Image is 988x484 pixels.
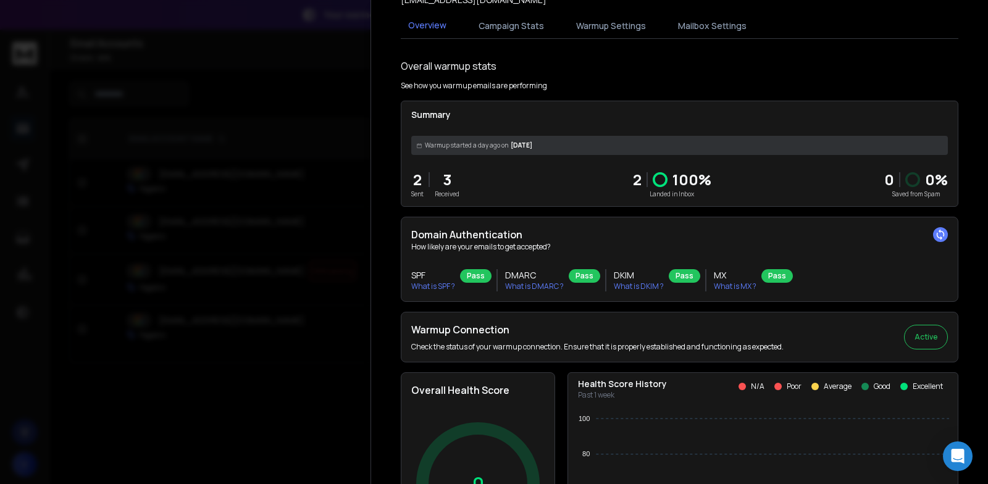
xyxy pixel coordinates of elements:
p: What is SPF ? [411,282,455,291]
p: Good [874,382,890,391]
p: What is MX ? [714,282,756,291]
p: N/A [751,382,764,391]
p: Landed in Inbox [633,190,711,199]
div: Open Intercom Messenger [943,441,973,471]
div: Pass [669,269,700,283]
p: What is DMARC ? [505,282,564,291]
p: 2 [411,170,424,190]
p: How likely are your emails to get accepted? [411,242,948,252]
h3: DKIM [614,269,664,282]
div: Pass [460,269,492,283]
button: Mailbox Settings [671,12,754,40]
p: Check the status of your warmup connection. Ensure that it is properly established and functionin... [411,342,784,352]
p: What is DKIM ? [614,282,664,291]
p: 3 [435,170,459,190]
button: Warmup Settings [569,12,653,40]
span: Warmup started a day ago on [425,141,508,150]
p: 2 [633,170,642,190]
button: Active [904,325,948,349]
button: Campaign Stats [471,12,551,40]
p: Health Score History [578,378,667,390]
h3: MX [714,269,756,282]
div: [DATE] [411,136,948,155]
h1: Overall warmup stats [401,59,496,73]
h2: Warmup Connection [411,322,784,337]
p: Saved from Spam [884,190,948,199]
strong: 0 [884,169,894,190]
div: Pass [569,269,600,283]
p: Past 1 week [578,390,667,400]
h3: SPF [411,269,455,282]
p: 100 % [672,170,711,190]
h2: Overall Health Score [411,383,545,398]
p: See how you warmup emails are performing [401,81,547,91]
h3: DMARC [505,269,564,282]
p: Excellent [913,382,943,391]
tspan: 80 [582,450,590,457]
p: Poor [787,382,802,391]
div: Pass [761,269,793,283]
h2: Domain Authentication [411,227,948,242]
button: Overview [401,12,454,40]
p: Average [824,382,852,391]
tspan: 100 [579,415,590,422]
p: Sent [411,190,424,199]
p: 0 % [925,170,948,190]
p: Received [435,190,459,199]
p: Summary [411,109,948,121]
